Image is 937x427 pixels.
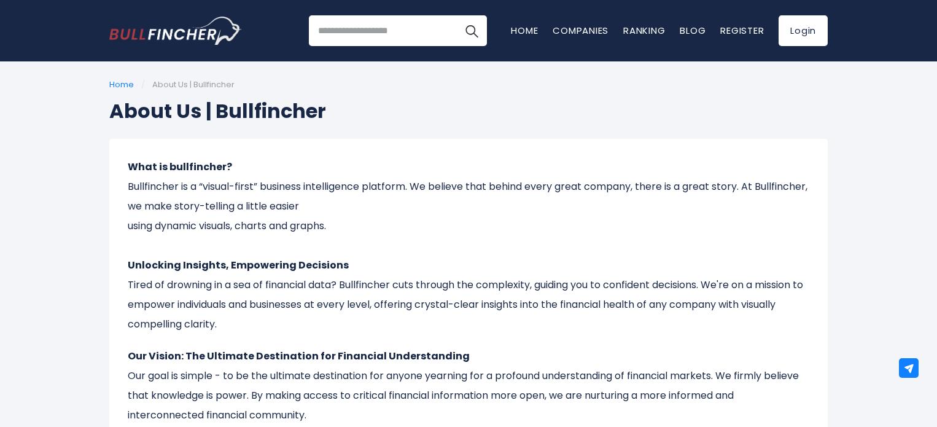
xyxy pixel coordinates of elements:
p: Our goal is simple - to be the ultimate destination for anyone yearning for a profound understand... [128,347,809,425]
button: Search [456,15,487,46]
a: Login [779,15,828,46]
strong: What is bullfincher? [128,160,232,174]
a: Register [720,24,764,37]
a: Home [511,24,538,37]
h1: About Us | Bullfincher [109,96,828,126]
span: About Us | Bullfincher [152,79,235,90]
strong: Our Vision: The Ultimate Destination for Financial Understanding [128,349,470,363]
a: Home [109,79,134,90]
a: Companies [553,24,608,37]
ul: / [109,80,828,90]
a: Go to homepage [109,17,241,45]
a: Blog [680,24,706,37]
a: Ranking [623,24,665,37]
img: Bullfincher logo [109,17,242,45]
p: Bullfincher is a “visual-first” business intelligence platform. We believe that behind every grea... [128,157,809,334]
strong: Unlocking Insights, Empowering Decisions [128,258,349,272]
